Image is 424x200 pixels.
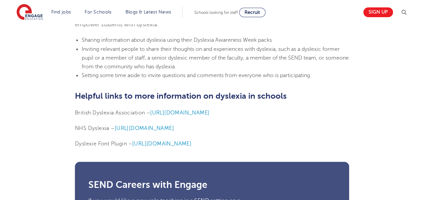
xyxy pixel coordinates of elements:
[85,9,111,14] a: For Schools
[75,125,115,131] span: NHS Dyslexia –
[194,10,238,15] span: Schools looking for staff
[245,10,260,15] span: Recruit
[125,9,171,14] a: Blogs & Latest News
[75,110,150,116] span: British Dyslexia Association –
[88,180,336,190] h3: SEND Careers with Engage
[51,9,71,14] a: Find jobs
[17,4,43,21] img: Engage Education
[363,7,393,17] a: Sign up
[82,46,349,70] span: Inviting relevant people to share their thoughts on and experiences with dyslexia, such as a dysl...
[115,125,174,131] a: [URL][DOMAIN_NAME]
[132,141,192,147] a: [URL][DOMAIN_NAME]
[82,72,311,78] span: Setting some time aside to invite questions and comments from everyone who is participating.
[75,141,132,147] span: Dyslexie Font Plugin –
[75,13,348,28] span: . Here are some ways schools can help empower students with dyslexia:
[75,91,287,101] b: Helpful links to more information on dyslexia in schools
[82,37,272,43] span: Sharing information about dyslexia using their Dyslexia Awareness Week packs
[150,110,209,116] a: [URL][DOMAIN_NAME]
[239,8,265,17] a: Recruit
